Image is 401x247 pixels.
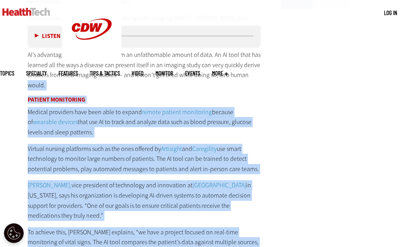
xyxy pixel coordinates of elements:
[384,9,397,17] div: User menu
[28,181,72,189] a: [PERSON_NAME],
[28,144,261,174] p: Virtual nursing platforms such as the ones offered by and use smart technology to monitor large n...
[212,70,228,76] span: More
[142,108,212,116] a: remote patient monitoring
[132,70,144,76] a: Video
[62,52,121,60] a: CDW
[2,8,50,16] img: Home
[4,223,24,243] button: Open Preferences
[28,107,261,138] p: Medical providers have been able to expand because of that use AI to track and analyze data such ...
[59,70,78,76] a: Features
[192,145,217,153] a: Caregility
[155,70,173,76] a: MonITor
[4,223,24,243] div: Cookie Settings
[26,70,47,76] span: Specialty
[185,70,200,76] a: Events
[161,145,182,153] a: Artisight
[90,70,120,76] a: Tips & Tactics
[193,181,246,189] a: [GEOGRAPHIC_DATA]
[28,180,261,221] p: vice president of technology and innovation at in [US_STATE], says his organization is developing...
[33,118,78,126] a: wearable devices
[28,97,261,103] h3: Patient Monitoring
[384,9,397,16] a: Log in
